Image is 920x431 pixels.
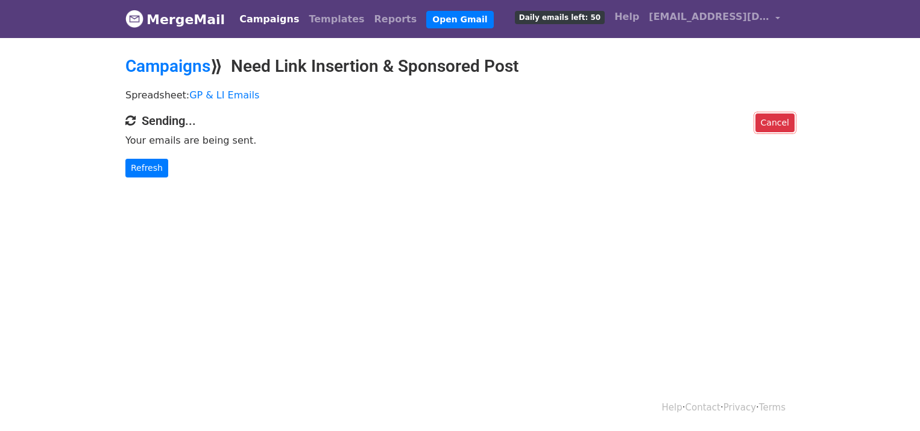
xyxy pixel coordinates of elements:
iframe: Chat Widget [860,373,920,431]
img: MergeMail logo [125,10,143,28]
a: Open Gmail [426,11,493,28]
p: Your emails are being sent. [125,134,795,147]
a: Daily emails left: 50 [510,5,610,29]
h4: Sending... [125,113,795,128]
h2: ⟫ Need Link Insertion & Sponsored Post [125,56,795,77]
a: Help [610,5,644,29]
a: Contact [685,402,720,413]
a: GP & LI Emails [189,89,259,101]
a: Cancel [755,113,795,132]
a: Privacy [723,402,756,413]
span: [EMAIL_ADDRESS][DOMAIN_NAME] [649,10,769,24]
a: Campaigns [125,56,210,76]
a: Refresh [125,159,168,177]
p: Spreadsheet: [125,89,795,101]
span: Daily emails left: 50 [515,11,605,24]
a: Reports [370,7,422,31]
a: Templates [304,7,369,31]
a: Help [662,402,682,413]
a: MergeMail [125,7,225,32]
a: Campaigns [235,7,304,31]
a: Terms [759,402,786,413]
a: [EMAIL_ADDRESS][DOMAIN_NAME] [644,5,785,33]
